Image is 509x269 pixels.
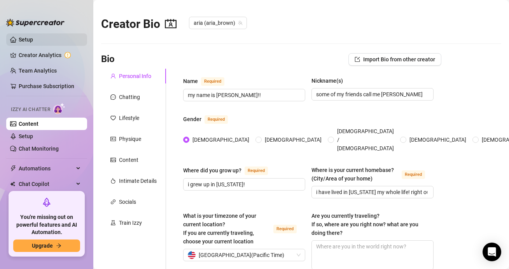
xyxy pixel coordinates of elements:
[273,225,297,233] span: Required
[188,91,299,99] input: Name
[110,115,116,121] span: heart
[19,68,57,74] a: Team Analytics
[53,103,65,114] img: AI Chatter
[355,57,360,62] span: import
[101,17,177,31] h2: Creator Bio
[110,199,116,205] span: link
[119,156,138,164] div: Content
[183,213,256,245] span: What is your timezone of your current location? If you are currently traveling, choose your curre...
[110,220,116,226] span: experiment
[19,121,38,127] a: Content
[19,80,81,92] a: Purchase Subscription
[183,77,198,85] div: Name
[119,219,142,227] div: Train Izzy
[119,114,139,122] div: Lifestyle
[110,178,116,184] span: fire
[311,76,348,85] label: Nickname(s)
[199,249,284,261] span: [GEOGRAPHIC_DATA] ( Pacific Time )
[119,72,151,80] div: Personal Info
[183,166,276,175] label: Where did you grow up?
[110,94,116,100] span: message
[42,198,51,207] span: rocket
[406,135,469,144] span: [DEMOGRAPHIC_DATA]
[334,127,397,153] span: [DEMOGRAPHIC_DATA] / [DEMOGRAPHIC_DATA]
[183,115,201,123] div: Gender
[119,135,141,143] div: Physique
[316,188,427,196] input: Where is your current homebase? (City/Area of your home)
[183,76,233,86] label: Name
[183,166,241,175] div: Where did you grow up?
[119,93,140,101] div: Chatting
[189,135,252,144] span: [DEMOGRAPHIC_DATA]
[110,157,116,163] span: picture
[311,166,434,183] label: Where is your current homebase? (City/Area of your home)
[201,77,224,86] span: Required
[165,18,177,30] span: contacts
[32,243,53,249] span: Upgrade
[110,73,116,79] span: user
[119,198,136,206] div: Socials
[6,19,65,26] img: logo-BBDzfeDw.svg
[238,21,243,25] span: team
[205,115,228,124] span: Required
[316,90,427,99] input: Nickname(s)
[101,53,115,66] h3: Bio
[311,76,343,85] div: Nickname(s)
[194,17,242,29] span: aria (aria_brown)
[311,166,399,183] div: Where is your current homebase? (City/Area of your home)
[188,180,299,189] input: Where did you grow up?
[188,251,196,259] img: us
[19,178,74,190] span: Chat Copilot
[402,170,425,179] span: Required
[363,56,435,62] span: Import Bio from other creator
[13,213,80,236] span: You're missing out on powerful features and AI Automation.
[56,243,61,248] span: arrow-right
[19,162,74,175] span: Automations
[311,213,418,236] span: Are you currently traveling? If so, where are you right now? what are you doing there?
[19,133,33,139] a: Setup
[483,243,501,261] div: Open Intercom Messenger
[110,136,116,142] span: idcard
[19,36,33,43] a: Setup
[348,53,441,66] button: Import Bio from other creator
[10,181,15,187] img: Chat Copilot
[13,239,80,252] button: Upgradearrow-right
[11,106,50,113] span: Izzy AI Chatter
[19,49,81,61] a: Creator Analytics exclamation-circle
[183,115,236,124] label: Gender
[262,135,325,144] span: [DEMOGRAPHIC_DATA]
[10,165,16,172] span: thunderbolt
[119,177,157,185] div: Intimate Details
[245,167,268,175] span: Required
[19,146,59,152] a: Chat Monitoring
